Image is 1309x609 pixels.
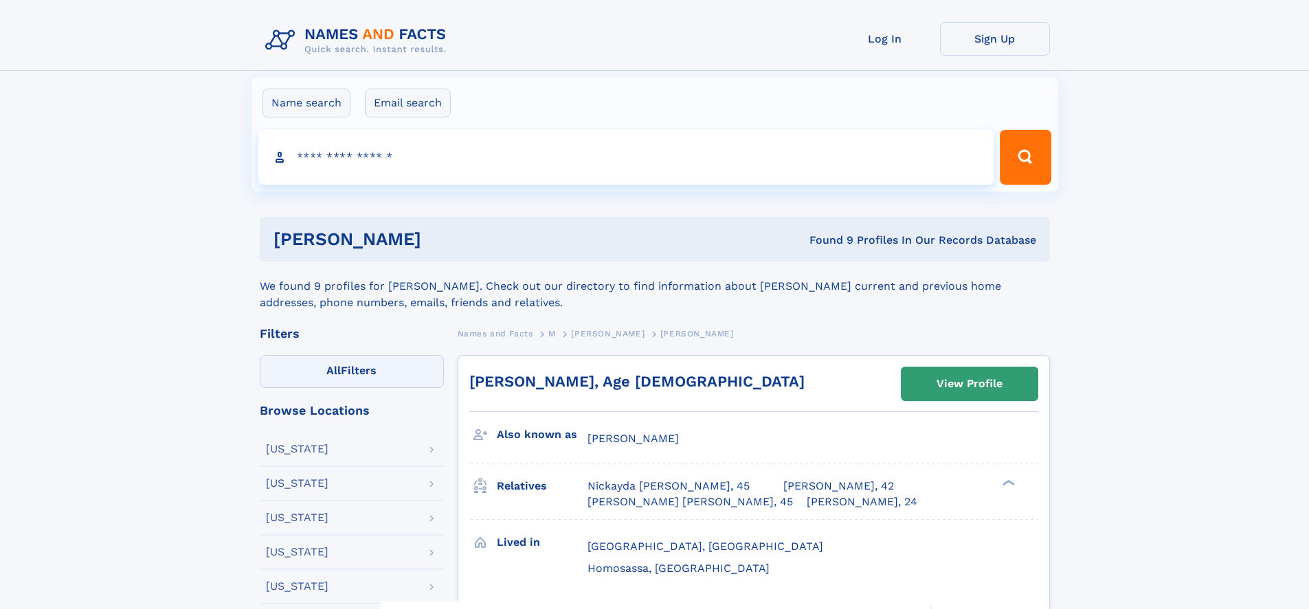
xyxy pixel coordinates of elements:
[615,233,1036,248] div: Found 9 Profiles In Our Records Database
[937,368,1003,400] div: View Profile
[497,531,588,554] h3: Lived in
[273,231,616,248] h1: [PERSON_NAME]
[940,22,1050,56] a: Sign Up
[260,22,458,59] img: Logo Names and Facts
[260,328,444,340] div: Filters
[260,404,444,417] div: Browse Locations
[1000,130,1051,185] button: Search Button
[469,373,805,390] a: [PERSON_NAME], Age [DEMOGRAPHIC_DATA]
[266,478,328,489] div: [US_STATE]
[807,494,917,509] a: [PERSON_NAME], 24
[326,364,341,377] span: All
[588,494,793,509] a: [PERSON_NAME] [PERSON_NAME], 45
[902,367,1038,400] a: View Profile
[548,325,556,342] a: M
[571,329,645,338] span: [PERSON_NAME]
[588,540,823,553] span: [GEOGRAPHIC_DATA], [GEOGRAPHIC_DATA]
[783,479,894,494] a: [PERSON_NAME], 42
[266,581,328,592] div: [US_STATE]
[660,329,734,338] span: [PERSON_NAME]
[571,325,645,342] a: [PERSON_NAME]
[260,355,444,388] label: Filters
[266,444,328,455] div: [US_STATE]
[588,432,679,445] span: [PERSON_NAME]
[365,89,451,117] label: Email search
[588,562,770,575] span: Homosassa, [GEOGRAPHIC_DATA]
[260,262,1050,311] div: We found 9 profiles for [PERSON_NAME]. Check out our directory to find information about [PERSON_...
[588,479,750,494] a: Nickayda [PERSON_NAME], 45
[262,89,350,117] label: Name search
[258,130,994,185] input: search input
[497,423,588,446] h3: Also known as
[830,22,940,56] a: Log In
[266,512,328,523] div: [US_STATE]
[497,474,588,498] h3: Relatives
[266,547,328,558] div: [US_STATE]
[548,329,556,338] span: M
[999,479,1016,487] div: ❯
[458,325,533,342] a: Names and Facts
